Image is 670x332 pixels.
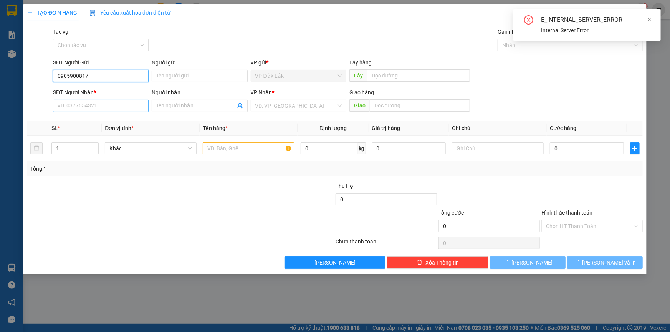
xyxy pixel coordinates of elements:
[372,142,446,154] input: 0
[336,183,353,189] span: Thu Hộ
[372,125,400,131] span: Giá trị hàng
[53,29,68,35] label: Tác vụ
[30,164,259,173] div: Tổng: 1
[349,89,374,95] span: Giao hàng
[541,15,652,25] div: E_INTERNAL_SERVER_ERROR
[438,210,464,216] span: Tổng cước
[251,89,272,95] span: VP Nhận
[358,142,366,154] span: kg
[367,69,470,82] input: Dọc đường
[511,258,553,267] span: [PERSON_NAME]
[109,143,192,154] span: Khác
[524,15,533,26] span: close-circle
[349,59,372,66] span: Lấy hàng
[349,69,367,82] span: Lấy
[152,58,247,67] div: Người gửi
[53,88,149,97] div: SĐT Người Nhận
[541,26,652,35] div: Internal Server Error
[449,121,547,136] th: Ghi chú
[550,125,576,131] span: Cước hàng
[53,58,149,67] div: SĐT Người Gửi
[27,10,33,15] span: plus
[625,4,647,25] button: Close
[370,99,470,112] input: Dọc đường
[630,145,639,151] span: plus
[567,256,643,269] button: [PERSON_NAME] và In
[425,258,459,267] span: Xóa Thông tin
[647,17,652,22] span: close
[498,29,521,35] label: Gán nhãn
[490,256,566,269] button: [PERSON_NAME]
[203,142,294,154] input: VD: Bàn, Ghế
[251,58,346,67] div: VP gửi
[452,142,544,154] input: Ghi Chú
[349,99,370,112] span: Giao
[335,237,438,251] div: Chưa thanh toán
[152,88,247,97] div: Người nhận
[574,260,582,265] span: loading
[89,10,96,16] img: icon
[417,260,422,266] span: delete
[314,258,356,267] span: [PERSON_NAME]
[30,142,43,154] button: delete
[27,10,77,16] span: TẠO ĐƠN HÀNG
[255,70,342,82] span: VP Đắk Lắk
[285,256,386,269] button: [PERSON_NAME]
[541,210,592,216] label: Hình thức thanh toán
[89,10,170,16] span: Yêu cầu xuất hóa đơn điện tử
[582,258,636,267] span: [PERSON_NAME] và In
[319,125,347,131] span: Định lượng
[387,256,488,269] button: deleteXóa Thông tin
[203,125,228,131] span: Tên hàng
[630,142,640,154] button: plus
[237,103,243,109] span: user-add
[51,125,58,131] span: SL
[503,260,511,265] span: loading
[105,125,134,131] span: Đơn vị tính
